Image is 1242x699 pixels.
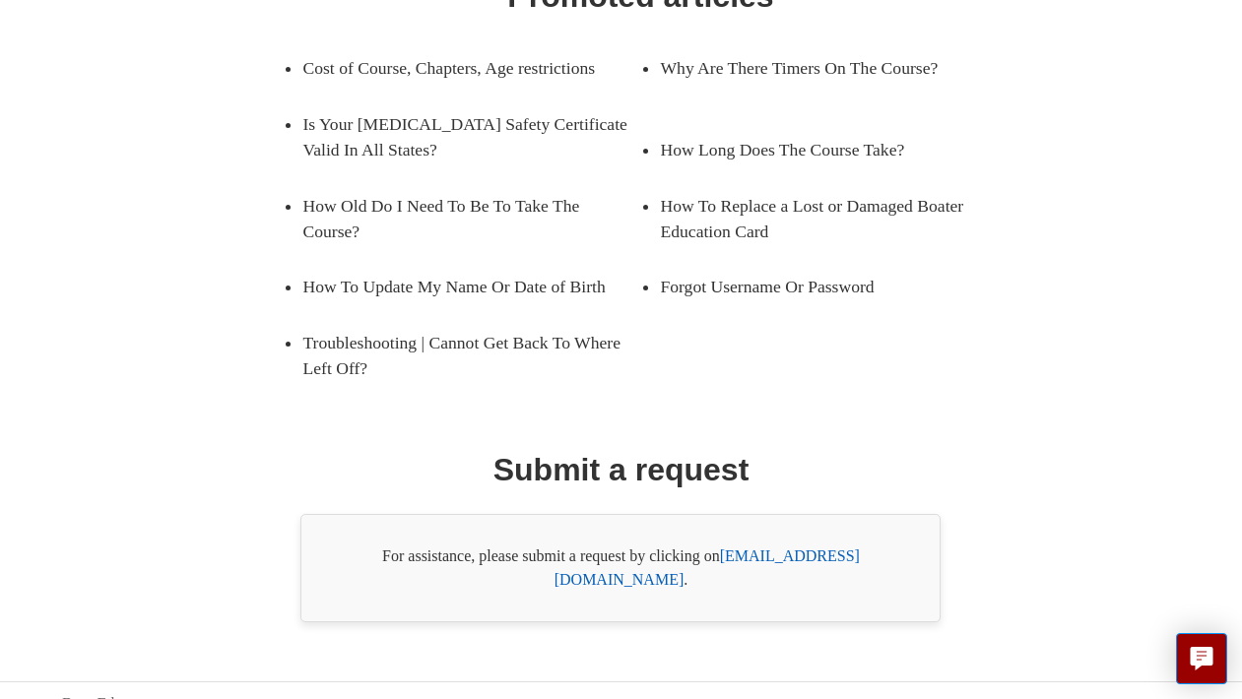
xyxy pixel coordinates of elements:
[302,96,640,178] a: Is Your [MEDICAL_DATA] Safety Certificate Valid In All States?
[660,178,998,260] a: How To Replace a Lost or Damaged Boater Education Card
[302,178,611,260] a: How Old Do I Need To Be To Take The Course?
[302,40,611,95] a: Cost of Course, Chapters, Age restrictions
[1176,633,1227,684] button: Live chat
[660,40,968,95] a: Why Are There Timers On The Course?
[302,315,640,397] a: Troubleshooting | Cannot Get Back To Where Left Off?
[300,514,941,622] div: For assistance, please submit a request by clicking on .
[660,122,968,177] a: How Long Does The Course Take?
[302,259,611,314] a: How To Update My Name Or Date of Birth
[660,259,968,314] a: Forgot Username Or Password
[493,446,750,493] h1: Submit a request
